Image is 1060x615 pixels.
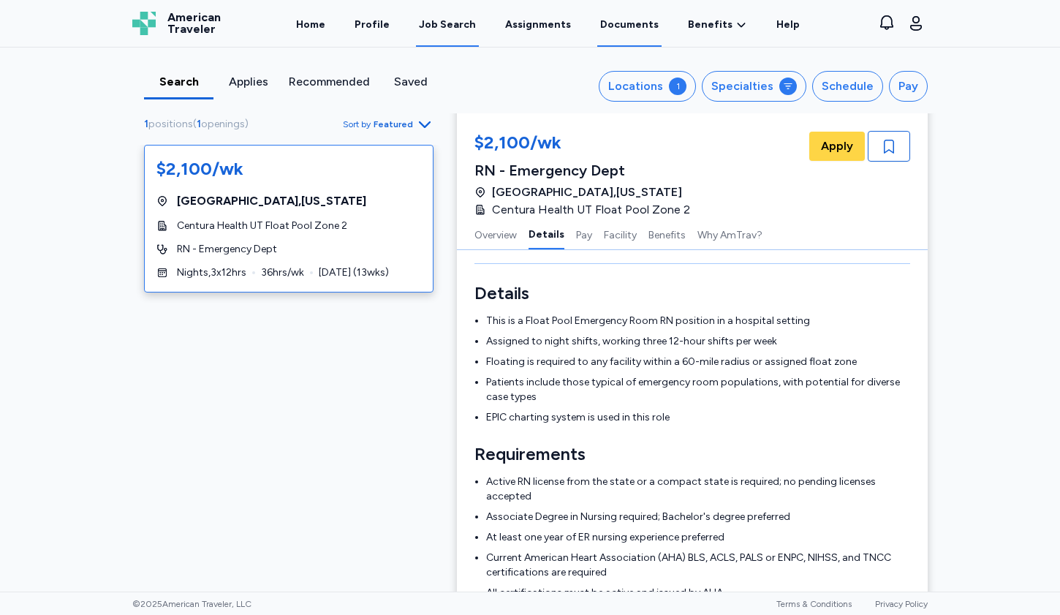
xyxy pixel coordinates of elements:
img: Logo [132,12,156,35]
span: [DATE] ( 13 wks) [319,265,389,280]
li: Patients include those typical of emergency room populations, with potential for diverse case types [486,375,910,404]
div: Pay [898,78,918,95]
div: RN - Emergency Dept [474,160,699,181]
li: Active RN license from the state or a compact state is required; no pending licenses accepted [486,475,910,504]
h3: Details [474,282,910,305]
span: 36 hrs/wk [261,265,304,280]
span: Sort by [343,118,371,130]
li: At least one year of ER nursing experience preferred [486,530,910,545]
li: Floating is required to any facility within a 60-mile radius or assigned float zone [486,355,910,369]
span: © 2025 American Traveler, LLC [132,598,251,610]
li: All certifications must be active and issued by AHA [486,586,910,600]
div: $2,100/wk [474,131,699,157]
div: Saved [382,73,439,91]
div: Recommended [289,73,370,91]
a: Terms & Conditions [776,599,852,609]
button: Overview [474,219,517,249]
button: Specialties [702,71,806,102]
h3: Requirements [474,442,910,466]
a: Job Search [416,1,479,47]
button: Benefits [648,219,686,249]
span: American Traveler [167,12,221,35]
span: Centura Health UT Float Pool Zone 2 [492,201,690,219]
button: Sort byFeatured [343,116,434,133]
li: Current American Heart Association (AHA) BLS, ACLS, PALS or ENPC, NIHSS, and TNCC certifications ... [486,551,910,580]
li: Assigned to night shifts, working three 12-hour shifts per week [486,334,910,349]
button: Facility [604,219,637,249]
li: EPIC charting system is used in this role [486,410,910,425]
div: Search [150,73,208,91]
div: Specialties [711,78,773,95]
button: Schedule [812,71,883,102]
span: Apply [821,137,853,155]
button: Details [529,219,564,249]
span: openings [201,118,245,130]
span: Benefits [688,18,732,32]
a: Documents [597,1,662,47]
span: RN - Emergency Dept [177,242,277,257]
span: Nights , 3 x 12 hrs [177,265,246,280]
span: [GEOGRAPHIC_DATA] , [US_STATE] [492,184,682,201]
div: 1 [669,78,686,95]
a: Benefits [688,18,747,32]
button: Locations1 [599,71,696,102]
li: This is a Float Pool Emergency Room RN position in a hospital setting [486,314,910,328]
span: Centura Health UT Float Pool Zone 2 [177,219,347,233]
li: Associate Degree in Nursing required; Bachelor's degree preferred [486,510,910,524]
div: Schedule [822,78,874,95]
button: Why AmTrav? [697,219,762,249]
button: Apply [809,132,865,161]
div: ( ) [144,117,254,132]
span: 1 [197,118,201,130]
a: Privacy Policy [875,599,928,609]
button: Pay [889,71,928,102]
div: Locations [608,78,663,95]
div: Applies [219,73,277,91]
div: Job Search [419,18,476,32]
span: [GEOGRAPHIC_DATA] , [US_STATE] [177,192,366,210]
span: Featured [374,118,413,130]
span: 1 [144,118,148,130]
span: positions [148,118,193,130]
button: Pay [576,219,592,249]
div: $2,100/wk [156,157,243,181]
